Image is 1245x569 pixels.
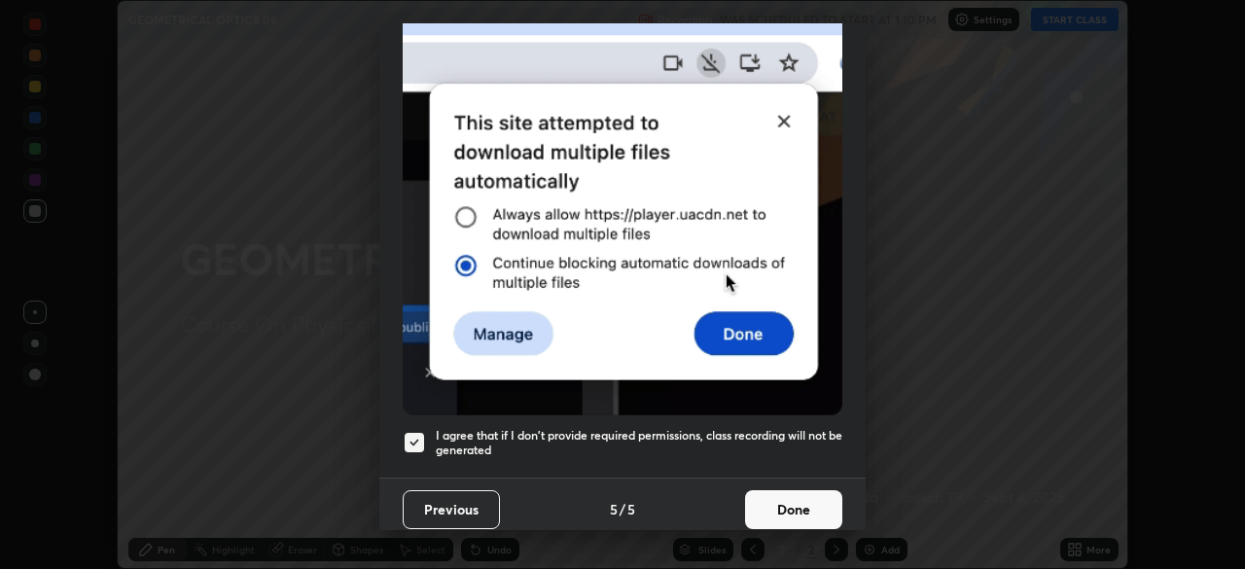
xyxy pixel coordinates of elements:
h4: 5 [627,499,635,519]
h4: 5 [610,499,618,519]
button: Previous [403,490,500,529]
h5: I agree that if I don't provide required permissions, class recording will not be generated [436,428,842,458]
h4: / [620,499,625,519]
button: Done [745,490,842,529]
